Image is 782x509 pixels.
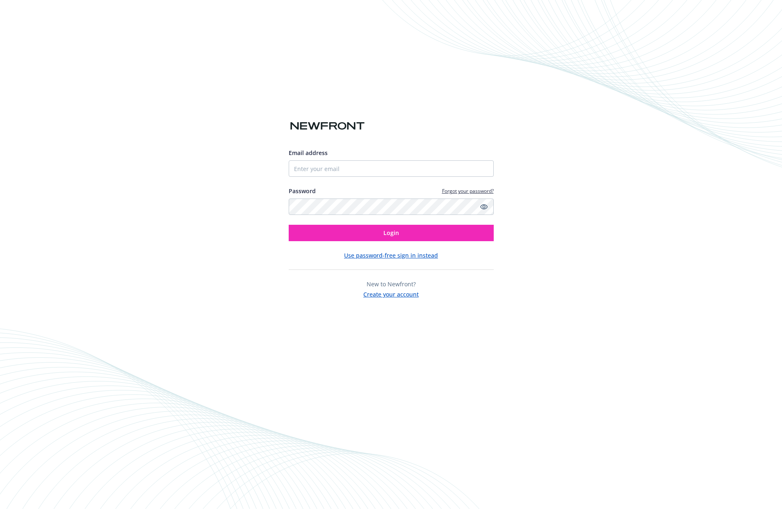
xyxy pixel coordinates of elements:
[289,187,316,195] label: Password
[289,199,494,215] input: Enter your password
[367,280,416,288] span: New to Newfront?
[383,229,399,237] span: Login
[344,251,438,260] button: Use password-free sign in instead
[363,288,419,299] button: Create your account
[289,225,494,241] button: Login
[442,187,494,194] a: Forgot your password?
[289,160,494,177] input: Enter your email
[479,202,489,212] a: Show password
[289,119,366,133] img: Newfront logo
[289,149,328,157] span: Email address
